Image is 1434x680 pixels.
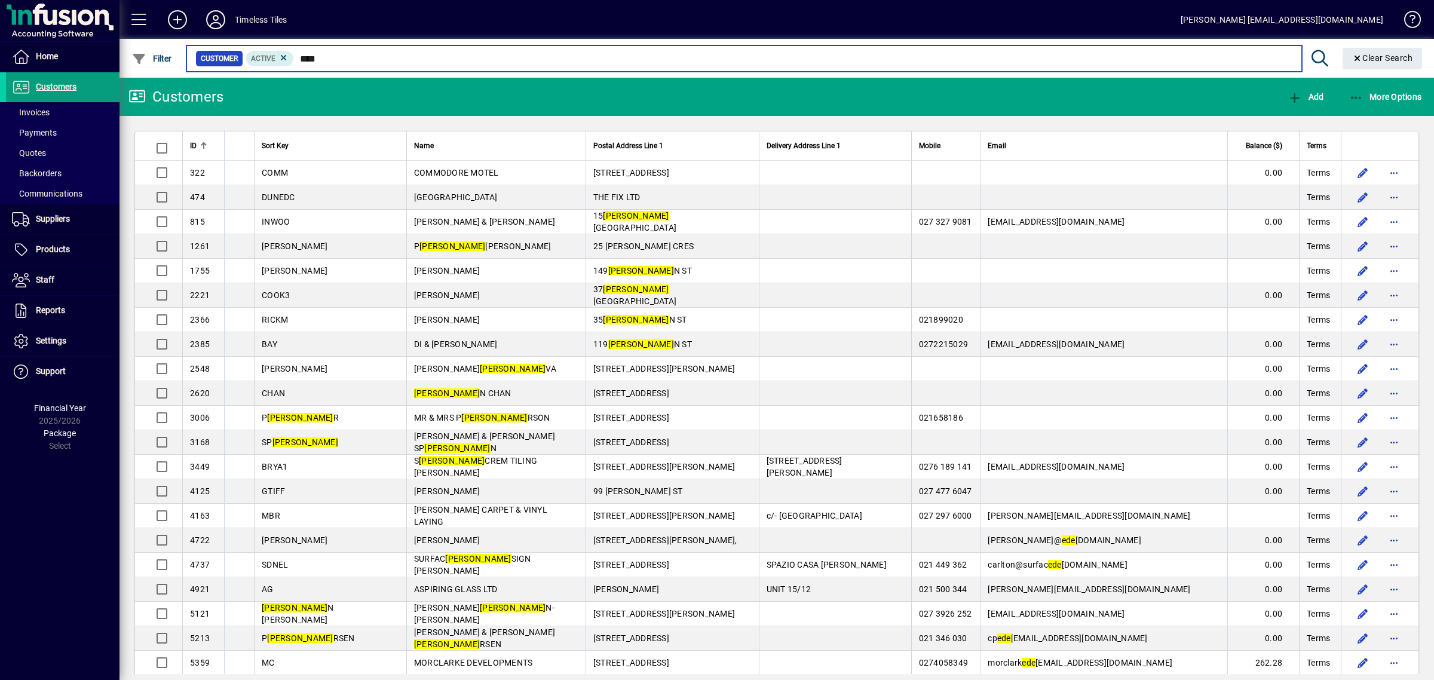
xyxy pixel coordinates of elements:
[414,456,537,477] span: S CREM TILING [PERSON_NAME]
[603,284,669,294] em: [PERSON_NAME]
[919,413,963,422] span: 021658186
[414,535,480,545] span: [PERSON_NAME]
[1353,580,1372,599] button: Edit
[424,443,490,453] em: [PERSON_NAME]
[262,603,327,612] em: [PERSON_NAME]
[36,244,70,254] span: Products
[262,603,334,624] span: N [PERSON_NAME]
[262,560,288,569] span: SDNEL
[190,560,210,569] span: 4737
[919,315,963,324] span: 021899020
[593,633,669,643] span: [STREET_ADDRESS]
[190,486,210,496] span: 4125
[1307,583,1330,595] span: Terms
[1353,408,1372,427] button: Edit
[593,192,641,202] span: THE FIX LTD
[919,609,972,618] span: 027 3926 252
[593,609,735,618] span: [STREET_ADDRESS][PERSON_NAME]
[414,217,555,226] span: [PERSON_NAME] & [PERSON_NAME]
[190,266,210,275] span: 1755
[988,658,1172,667] span: morclark [EMAIL_ADDRESS][DOMAIN_NAME]
[1384,457,1404,476] button: More options
[919,658,969,667] span: 0274058349
[919,462,972,471] span: 0276 189 141
[1307,191,1330,203] span: Terms
[593,535,737,545] span: [STREET_ADDRESS][PERSON_NAME],
[201,53,238,65] span: Customer
[1384,335,1404,354] button: More options
[190,364,210,373] span: 2548
[1384,653,1404,672] button: More options
[6,265,119,295] a: Staff
[919,633,967,643] span: 021 346 030
[1343,48,1423,69] button: Clear
[1307,559,1330,571] span: Terms
[603,315,669,324] em: [PERSON_NAME]
[1384,188,1404,207] button: More options
[272,437,338,447] em: [PERSON_NAME]
[593,364,735,373] span: [STREET_ADDRESS][PERSON_NAME]
[1384,506,1404,525] button: More options
[1022,658,1035,667] em: ede
[414,266,480,275] span: [PERSON_NAME]
[1227,651,1299,675] td: 262.28
[1227,381,1299,406] td: 0.00
[767,456,842,477] span: [STREET_ADDRESS][PERSON_NAME]
[12,108,50,117] span: Invoices
[6,204,119,234] a: Suppliers
[1353,335,1372,354] button: Edit
[414,139,434,152] span: Name
[1227,161,1299,185] td: 0.00
[593,266,692,275] span: 149 N ST
[593,388,669,398] span: [STREET_ADDRESS]
[593,241,694,251] span: 25 [PERSON_NAME] CRES
[1048,560,1062,569] em: ede
[128,87,223,106] div: Customers
[12,169,62,178] span: Backorders
[1062,535,1075,545] em: ede
[419,456,485,465] em: [PERSON_NAME]
[1307,216,1330,228] span: Terms
[1307,632,1330,644] span: Terms
[190,217,205,226] span: 815
[12,148,46,158] span: Quotes
[593,437,669,447] span: [STREET_ADDRESS]
[190,315,210,324] span: 2366
[414,388,511,398] span: N CHAN
[414,505,547,526] span: [PERSON_NAME] CARPET & VINYL LAYING
[1227,210,1299,234] td: 0.00
[1307,485,1330,497] span: Terms
[1227,553,1299,577] td: 0.00
[919,511,972,520] span: 027 297 6000
[262,413,339,422] span: P R
[6,143,119,163] a: Quotes
[767,139,841,152] span: Delivery Address Line 1
[593,168,669,177] span: [STREET_ADDRESS]
[767,560,887,569] span: SPAZIO CASA [PERSON_NAME]
[262,339,277,349] span: BAY
[6,296,119,326] a: Reports
[1353,629,1372,648] button: Edit
[190,139,197,152] span: ID
[197,9,235,30] button: Profile
[414,388,480,398] em: [PERSON_NAME]
[1384,555,1404,574] button: More options
[262,658,275,667] span: MC
[1384,359,1404,378] button: More options
[190,437,210,447] span: 3168
[190,413,210,422] span: 3006
[1384,580,1404,599] button: More options
[190,339,210,349] span: 2385
[1227,430,1299,455] td: 0.00
[6,183,119,204] a: Communications
[6,42,119,72] a: Home
[1285,86,1326,108] button: Add
[36,275,54,284] span: Staff
[593,339,692,349] span: 119 N ST
[190,290,210,300] span: 2221
[414,658,533,667] span: MORCLARKE DEVELOPMENTS
[262,486,285,496] span: GTIFF
[919,339,969,349] span: 0272215029
[1353,604,1372,623] button: Edit
[190,658,210,667] span: 5359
